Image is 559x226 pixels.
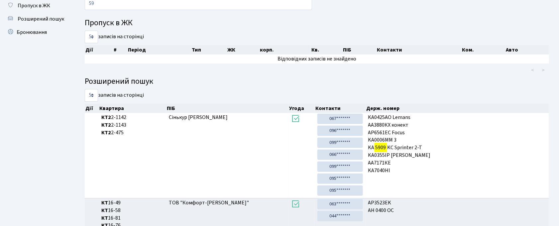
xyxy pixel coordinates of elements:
th: ЖК [227,45,259,55]
span: ТОВ "Комфорт-[PERSON_NAME]" [169,199,249,206]
th: Дії [85,104,99,113]
span: 2-1142 2-1143 2-475 [101,114,164,137]
th: # [113,45,128,55]
h4: Розширений пошук [85,77,549,86]
th: ПІБ [167,104,289,113]
span: Сінькур [PERSON_NAME] [169,114,228,121]
b: КТ [101,214,108,222]
span: Бронювання [17,29,47,36]
th: Угода [288,104,315,113]
h4: Пропуск в ЖК [85,18,549,28]
th: Тип [191,45,227,55]
b: КТ [101,207,108,214]
th: Квартира [99,104,166,113]
th: корп. [259,45,311,55]
b: КТ [101,199,108,206]
th: Ком. [461,45,505,55]
a: Бронювання [3,26,70,39]
span: KA0425AO Lemans АА3880КХ конект AP6561EC Focus KA0006MM 3 KA KC Sprinter 2-T KA0355IP [PERSON_NAM... [368,114,546,174]
th: Держ. номер [366,104,549,113]
mark: 5909 [375,143,387,152]
label: записів на сторінці [85,31,144,43]
span: Розширений пошук [18,15,64,23]
th: Авто [505,45,549,55]
span: Пропуск в ЖК [18,2,50,9]
th: Контакти [315,104,366,113]
b: КТ2 [101,114,111,121]
th: ПІБ [342,45,376,55]
select: записів на сторінці [85,89,98,102]
a: Розширений пошук [3,12,70,26]
th: Період [127,45,191,55]
b: КТ2 [101,129,111,136]
th: Контакти [376,45,462,55]
th: Кв. [311,45,342,55]
select: записів на сторінці [85,31,98,43]
td: Відповідних записів не знайдено [85,55,549,63]
th: Дії [85,45,113,55]
b: КТ2 [101,121,111,129]
label: записів на сторінці [85,89,144,102]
